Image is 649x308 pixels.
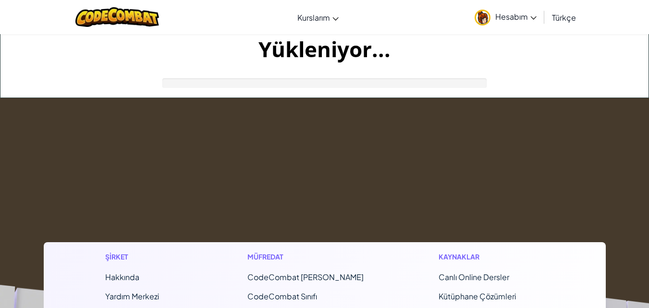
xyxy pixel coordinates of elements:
[297,12,330,23] span: Kurslarım
[475,10,490,25] img: avatar
[552,12,576,23] span: Türkçe
[547,4,581,30] a: Türkçe
[105,291,159,301] a: Yardım Merkezi
[0,34,649,64] h1: Yükleniyor...
[495,12,537,22] span: Hesabım
[247,252,370,262] h1: Müfredat
[105,272,139,282] a: Hakkında
[470,2,541,32] a: Hesabım
[75,7,159,27] img: CodeCombat logo
[247,291,317,301] a: CodeCombat Sınıfı
[105,252,178,262] h1: Şirket
[439,272,509,282] a: Canlı Online Dersler
[439,291,516,301] a: Kütüphane Çözümleri
[293,4,343,30] a: Kurslarım
[247,272,364,282] span: CodeCombat [PERSON_NAME]
[439,252,544,262] h1: Kaynaklar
